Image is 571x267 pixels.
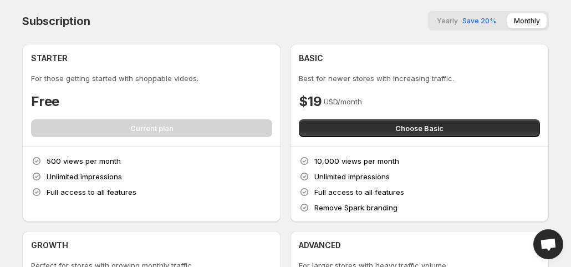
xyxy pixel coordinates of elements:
h4: ADVANCED [299,240,341,251]
p: For those getting started with shoppable videos. [31,73,272,84]
h4: STARTER [31,53,68,64]
p: Full access to all features [47,187,136,198]
p: 10,000 views per month [314,155,399,167]
button: Monthly [507,13,547,28]
h4: $19 [299,93,322,110]
p: Remove Spark branding [314,202,397,213]
h4: Free [31,93,59,110]
p: USD/month [324,96,362,107]
button: YearlySave 20% [430,13,503,28]
span: Yearly [437,17,458,25]
div: Open chat [533,229,563,259]
p: Full access to all features [314,187,404,198]
h4: Subscription [22,14,90,28]
h4: BASIC [299,53,323,64]
span: Save 20% [462,17,496,25]
h4: GROWTH [31,240,68,251]
p: 500 views per month [47,155,121,167]
span: Choose Basic [395,123,443,134]
p: Best for newer stores with increasing traffic. [299,73,540,84]
p: Unlimited impressions [314,171,390,182]
button: Choose Basic [299,119,540,137]
p: Unlimited impressions [47,171,122,182]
